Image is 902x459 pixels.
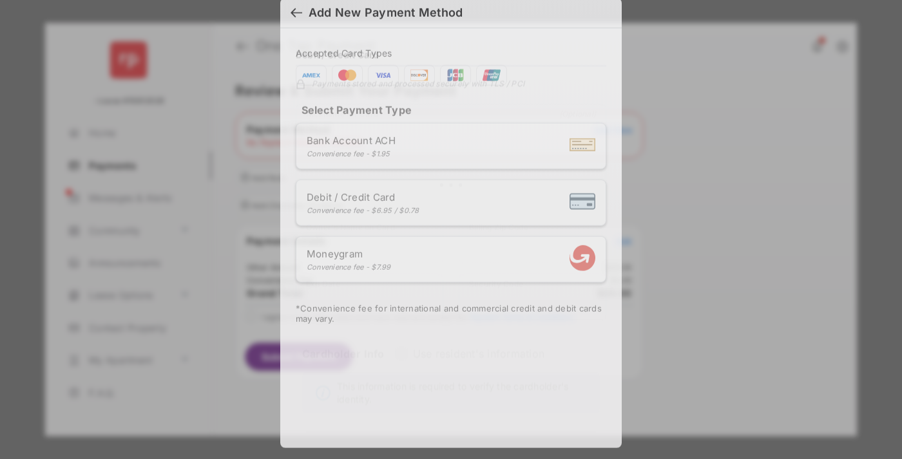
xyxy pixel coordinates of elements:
span: This information is required to verify the cardholder's identity. [337,380,593,406]
h4: Debit / Credit Card [296,49,379,60]
div: Add New Payment Method [309,6,463,20]
div: Payments stored and processed securely with TLS / PCI [296,77,606,88]
span: Accepted Card Types [296,48,398,59]
strong: Cardholder Info [302,347,385,383]
label: Use resident's information [413,347,544,360]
